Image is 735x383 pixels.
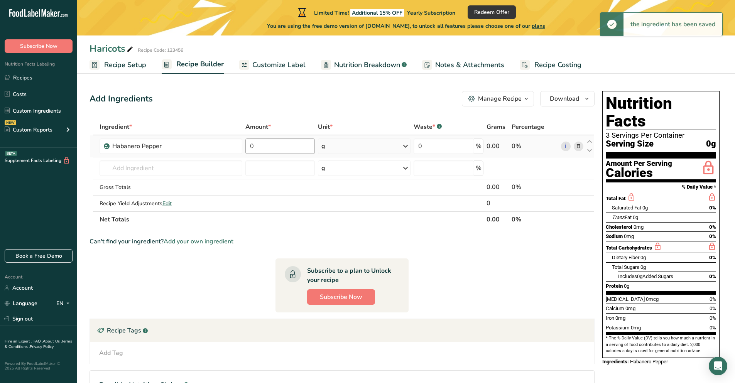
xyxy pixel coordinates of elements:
[307,266,393,285] div: Subscribe to a plan to Unlock your recipe
[606,335,716,354] section: * The % Daily Value (DV) tells you how much a nutrient in a serving of food contributes to a dail...
[709,224,716,230] span: 0%
[320,292,362,302] span: Subscribe Now
[606,233,623,239] span: Sodium
[606,167,672,179] div: Calories
[606,139,654,149] span: Serving Size
[321,56,407,74] a: Nutrition Breakdown
[710,296,716,302] span: 0%
[612,255,639,260] span: Dietary Fiber
[334,60,400,70] span: Nutrition Breakdown
[709,233,716,239] span: 0%
[550,94,579,103] span: Download
[56,299,73,308] div: EN
[631,325,641,331] span: 0mg
[43,339,61,344] a: About Us .
[296,8,455,17] div: Limited Time!
[709,255,716,260] span: 0%
[100,122,132,132] span: Ingredient
[630,359,668,364] span: Habanero Pepper
[321,142,325,151] div: g
[90,42,135,56] div: Haricots
[318,122,333,132] span: Unit
[5,297,37,310] a: Language
[307,289,375,305] button: Subscribe Now
[606,325,630,331] span: Potassium
[640,255,646,260] span: 0g
[534,60,581,70] span: Recipe Costing
[90,93,153,105] div: Add Ingredients
[478,94,522,103] div: Manage Recipe
[99,348,123,358] div: Add Tag
[624,283,629,289] span: 0g
[606,94,716,130] h1: Nutrition Facts
[606,305,624,311] span: Calcium
[625,305,635,311] span: 0mg
[267,22,545,30] span: You are using the free demo version of [DOMAIN_NAME], to unlock all features please choose one of...
[623,13,722,36] div: the ingredient has been saved
[510,211,559,227] th: 0%
[138,47,183,54] div: Recipe Code: 123456
[640,264,646,270] span: 0g
[474,8,509,16] span: Redeem Offer
[90,56,146,74] a: Recipe Setup
[606,245,652,251] span: Total Carbohydrates
[435,60,504,70] span: Notes & Attachments
[5,361,73,371] div: Powered By FoodLabelMaker © 2025 All Rights Reserved
[606,182,716,192] section: % Daily Value *
[532,22,545,30] span: plans
[487,182,509,192] div: 0.00
[710,325,716,331] span: 0%
[468,5,516,19] button: Redeem Offer
[162,56,224,74] a: Recipe Builder
[5,39,73,53] button: Subscribe Now
[606,132,716,139] div: 3 Servings Per Container
[100,183,242,191] div: Gross Totals
[245,122,271,132] span: Amount
[710,305,716,311] span: 0%
[606,160,672,167] div: Amount Per Serving
[104,60,146,70] span: Recipe Setup
[90,237,595,246] div: Can't find your ingredient?
[30,344,54,349] a: Privacy Policy
[462,91,534,106] button: Manage Recipe
[252,60,306,70] span: Customize Label
[706,139,716,149] span: 0g
[624,233,634,239] span: 0mg
[612,214,625,220] i: Trans
[162,200,172,207] span: Edit
[98,211,485,227] th: Net Totals
[350,9,404,17] span: Additional 15% OFF
[5,151,17,156] div: BETA
[414,122,442,132] div: Waste
[709,205,716,211] span: 0%
[512,182,558,192] div: 0%
[20,42,57,50] span: Subscribe Now
[90,319,594,342] div: Recipe Tags
[5,339,32,344] a: Hire an Expert .
[5,126,52,134] div: Custom Reports
[100,199,242,208] div: Recipe Yield Adjustments
[612,205,641,211] span: Saturated Fat
[615,315,625,321] span: 0mg
[321,164,325,173] div: g
[164,237,233,246] span: Add your own ingredient
[606,296,645,302] span: [MEDICAL_DATA]
[512,142,558,151] div: 0%
[709,357,727,375] div: Open Intercom Messenger
[176,59,224,69] span: Recipe Builder
[606,283,623,289] span: Protein
[112,142,209,151] div: Habanero Pepper
[646,296,659,302] span: 0mcg
[637,273,642,279] span: 0g
[5,339,72,349] a: Terms & Conditions .
[561,142,571,151] a: i
[487,122,505,132] span: Grams
[5,249,73,263] a: Book a Free Demo
[602,359,629,364] span: Ingredients:
[512,122,544,132] span: Percentage
[612,264,639,270] span: Total Sugars
[520,56,581,74] a: Recipe Costing
[407,9,455,17] span: Yearly Subscription
[34,339,43,344] a: FAQ .
[618,273,673,279] span: Includes Added Sugars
